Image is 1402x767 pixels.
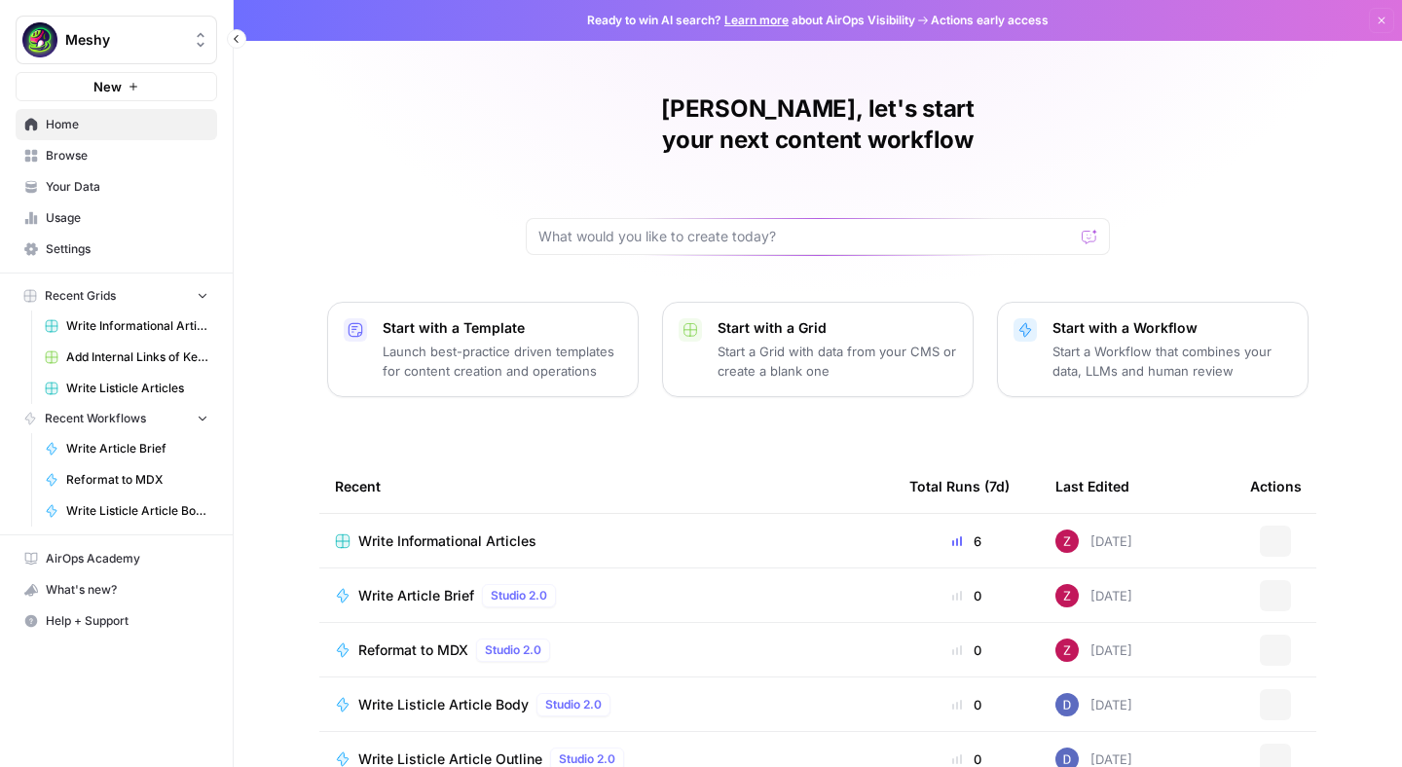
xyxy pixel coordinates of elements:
[16,16,217,64] button: Workspace: Meshy
[335,639,878,662] a: Reformat to MDXStudio 2.0
[383,342,622,381] p: Launch best-practice driven templates for content creation and operations
[931,12,1049,29] span: Actions early access
[36,464,217,495] a: Reformat to MDX
[485,641,541,659] span: Studio 2.0
[46,147,208,164] span: Browse
[1052,318,1292,338] p: Start with a Workflow
[46,612,208,630] span: Help + Support
[16,72,217,101] button: New
[718,318,957,338] p: Start with a Grid
[46,550,208,567] span: AirOps Academy
[358,531,536,551] span: Write Informational Articles
[93,77,122,96] span: New
[909,586,1024,605] div: 0
[16,281,217,310] button: Recent Grids
[36,373,217,404] a: Write Listicle Articles
[909,695,1024,714] div: 0
[16,543,217,574] a: AirOps Academy
[1250,459,1302,513] div: Actions
[36,342,217,373] a: Add Internal Links of Keywords
[46,178,208,196] span: Your Data
[45,410,146,427] span: Recent Workflows
[724,13,789,27] a: Learn more
[538,227,1074,246] input: What would you like to create today?
[66,317,208,335] span: Write Informational Articles
[16,140,217,171] a: Browse
[327,302,639,397] button: Start with a TemplateLaunch best-practice driven templates for content creation and operations
[16,404,217,433] button: Recent Workflows
[46,209,208,227] span: Usage
[335,531,878,551] a: Write Informational Articles
[358,695,529,714] span: Write Listicle Article Body
[526,93,1110,156] h1: [PERSON_NAME], let's start your next content workflow
[45,287,116,305] span: Recent Grids
[1055,693,1079,716] img: e29990mpqv6ylcja85ljd1mccmxq
[66,440,208,457] span: Write Article Brief
[718,342,957,381] p: Start a Grid with data from your CMS or create a blank one
[1055,584,1132,607] div: [DATE]
[662,302,974,397] button: Start with a GridStart a Grid with data from your CMS or create a blank one
[16,234,217,265] a: Settings
[36,495,217,527] a: Write Listicle Article Body
[1055,530,1132,553] div: [DATE]
[16,574,217,605] button: What's new?
[1055,459,1129,513] div: Last Edited
[1055,584,1079,607] img: pat222d96uodlximabcaanlzn43y
[1055,639,1079,662] img: pat222d96uodlximabcaanlzn43y
[335,459,878,513] div: Recent
[17,575,216,604] div: What's new?
[1055,639,1132,662] div: [DATE]
[1055,530,1079,553] img: pat222d96uodlximabcaanlzn43y
[587,12,915,29] span: Ready to win AI search? about AirOps Visibility
[65,30,183,50] span: Meshy
[66,380,208,397] span: Write Listicle Articles
[46,240,208,258] span: Settings
[358,640,468,660] span: Reformat to MDX
[545,696,602,713] span: Studio 2.0
[909,640,1024,660] div: 0
[997,302,1309,397] button: Start with a WorkflowStart a Workflow that combines your data, LLMs and human review
[909,459,1010,513] div: Total Runs (7d)
[383,318,622,338] p: Start with a Template
[16,605,217,637] button: Help + Support
[358,586,474,605] span: Write Article Brief
[36,433,217,464] a: Write Article Brief
[66,471,208,489] span: Reformat to MDX
[66,502,208,520] span: Write Listicle Article Body
[909,531,1024,551] div: 6
[16,202,217,234] a: Usage
[36,310,217,342] a: Write Informational Articles
[1055,693,1132,716] div: [DATE]
[46,116,208,133] span: Home
[16,109,217,140] a: Home
[1052,342,1292,381] p: Start a Workflow that combines your data, LLMs and human review
[66,348,208,366] span: Add Internal Links of Keywords
[22,22,57,57] img: Meshy Logo
[335,693,878,716] a: Write Listicle Article BodyStudio 2.0
[16,171,217,202] a: Your Data
[335,584,878,607] a: Write Article BriefStudio 2.0
[491,587,547,604] span: Studio 2.0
